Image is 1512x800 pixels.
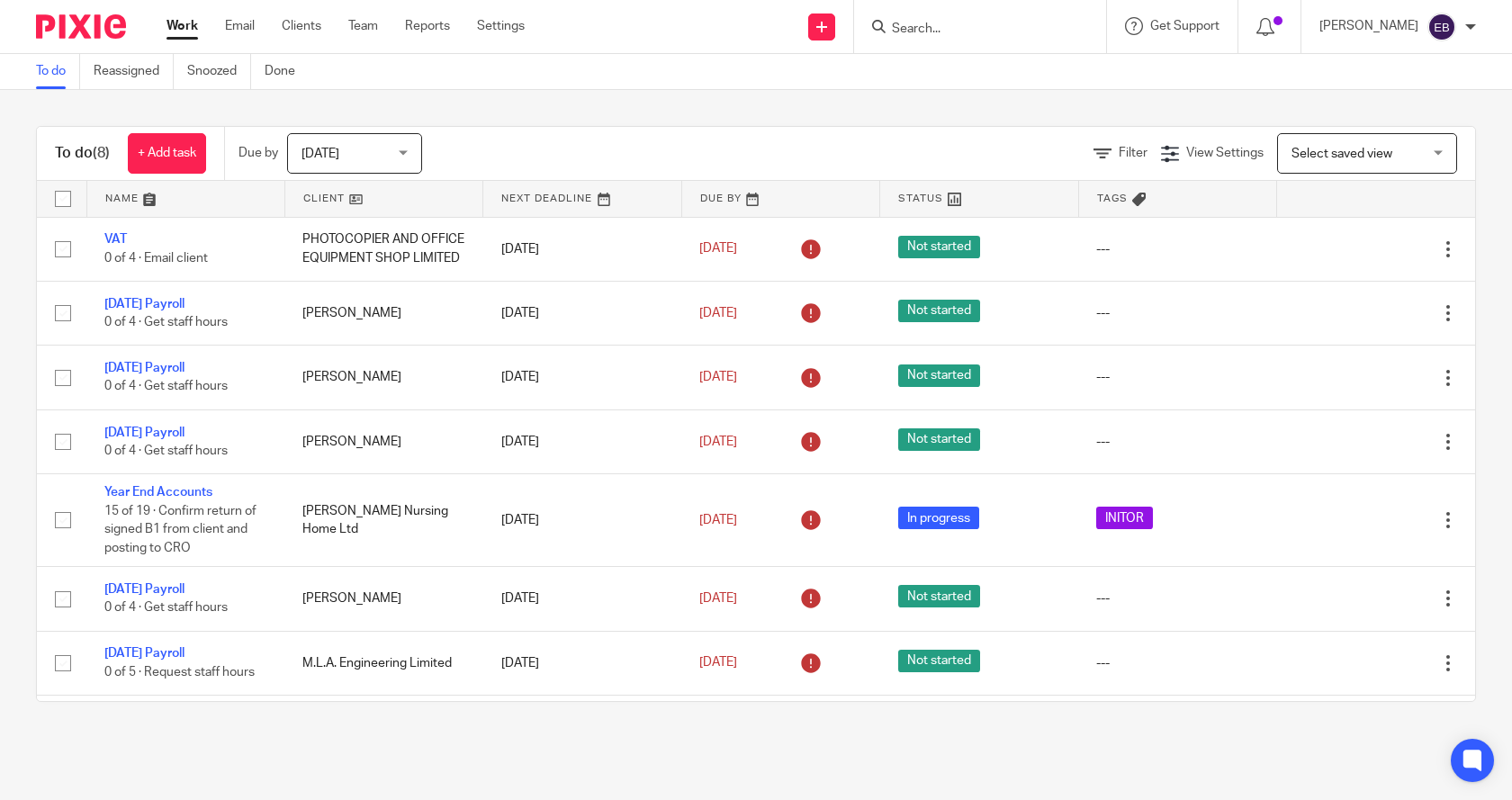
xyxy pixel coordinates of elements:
a: Email [225,17,255,35]
td: [DATE] [483,346,681,409]
span: Not started [898,650,980,672]
span: [DATE] [699,243,737,256]
span: 0 of 4 · Get staff hours [104,602,228,615]
span: 15 of 19 · Confirm return of signed B1 from client and posting to CRO [104,505,256,554]
img: Pixie [36,14,126,39]
span: Not started [898,585,980,607]
div: --- [1096,368,1258,386]
td: [DATE] [483,631,681,695]
td: [PERSON_NAME] [284,346,482,409]
span: INITOR [1096,507,1153,529]
td: [DATE] [483,696,681,760]
div: --- [1096,433,1258,451]
a: Reassigned [94,54,174,89]
span: 0 of 4 · Email client [104,252,208,265]
span: Not started [898,364,980,387]
a: Settings [477,17,525,35]
span: Not started [898,236,980,258]
td: [PERSON_NAME] [284,567,482,631]
a: Done [265,54,309,89]
td: M.L.A. Engineering Limited [284,631,482,695]
span: 0 of 4 · Get staff hours [104,445,228,457]
span: 0 of 5 · Request staff hours [104,666,255,679]
a: To do [36,54,80,89]
a: + Add task [128,133,206,174]
a: [DATE] Payroll [104,298,184,310]
span: Tags [1097,193,1128,203]
td: [DATE] [483,409,681,473]
a: Team [348,17,378,35]
a: [DATE] Payroll [104,583,184,596]
span: [DATE] [699,436,737,448]
span: [DATE] [699,592,737,605]
td: [PERSON_NAME] [284,281,482,345]
div: --- [1096,654,1258,672]
p: [PERSON_NAME] [1319,17,1418,35]
span: [DATE] [699,657,737,670]
span: 0 of 4 · Get staff hours [104,316,228,328]
span: Filter [1119,147,1147,159]
a: Clients [282,17,321,35]
td: [DATE] [483,567,681,631]
span: [DATE] [301,148,339,160]
a: [DATE] Payroll [104,362,184,374]
td: [PERSON_NAME] Nursing Home Ltd [284,474,482,567]
a: [DATE] Payroll [104,647,184,660]
span: (8) [93,146,110,160]
span: Get Support [1150,20,1219,32]
span: Not started [898,300,980,322]
img: svg%3E [1427,13,1456,41]
div: --- [1096,589,1258,607]
td: [DATE] [483,474,681,567]
td: [PERSON_NAME] [284,409,482,473]
a: [DATE] Payroll [104,427,184,439]
span: [DATE] [699,307,737,319]
a: Work [166,17,198,35]
span: [DATE] [699,371,737,383]
span: In progress [898,507,979,529]
td: [DATE] [483,217,681,281]
a: VAT [104,233,127,246]
span: View Settings [1186,147,1264,159]
span: Select saved view [1291,148,1392,160]
a: Reports [405,17,450,35]
span: [DATE] [699,514,737,526]
div: --- [1096,304,1258,322]
div: --- [1096,240,1258,258]
span: 0 of 4 · Get staff hours [104,381,228,393]
a: Snoozed [187,54,251,89]
h1: To do [55,144,110,163]
td: PHOTOCOPIER AND OFFICE EQUIPMENT SHOP LIMITED [284,217,482,281]
a: Year End Accounts [104,486,212,499]
input: Search [890,22,1052,38]
td: [DATE] [483,281,681,345]
span: Not started [898,428,980,451]
td: DFC Humble Food Company Ltd [284,696,482,760]
p: Due by [238,144,278,162]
